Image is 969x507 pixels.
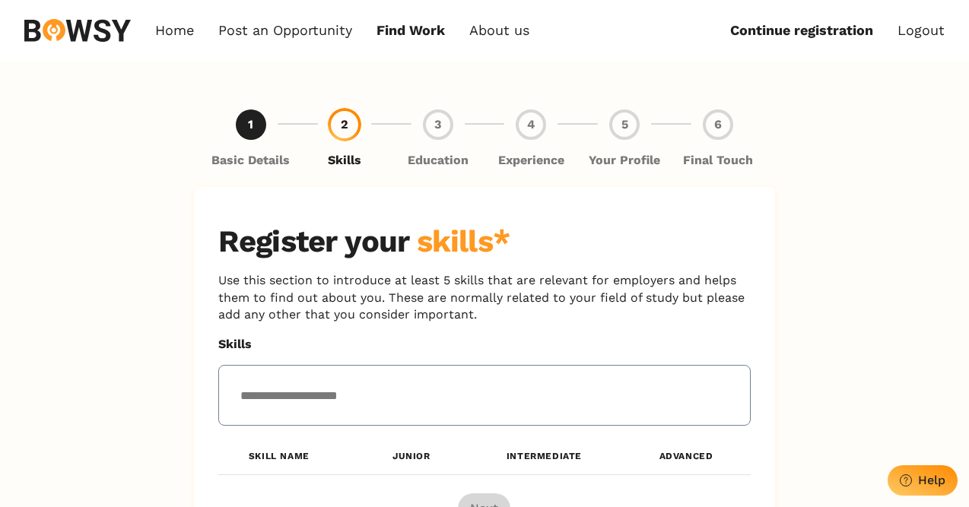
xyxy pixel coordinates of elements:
div: 4 [516,109,546,140]
p: Education [408,152,469,169]
th: Advanced [621,438,751,475]
p: Experience [498,152,564,169]
a: Continue registration [730,22,873,39]
span: skills* [417,223,510,259]
h2: Register your [218,223,751,260]
a: Home [155,22,194,39]
p: Basic Details [211,152,290,169]
div: 6 [703,109,733,140]
th: Skill name [218,438,356,475]
img: svg%3e [24,19,131,42]
p: Skills [328,152,361,169]
p: Your Profile [589,152,660,169]
p: Skills [218,336,751,353]
div: Help [918,473,945,487]
div: 5 [609,109,640,140]
a: Logout [898,22,945,39]
p: Final Touch [683,152,753,169]
p: Use this section to introduce at least 5 skills that are relevant for employers and helps them to... [218,272,751,323]
div: 2 [329,109,360,140]
button: Help [888,465,958,496]
div: 1 [236,109,266,140]
th: Junior [356,438,468,475]
div: 3 [423,109,453,140]
th: Intermediate [467,438,621,475]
